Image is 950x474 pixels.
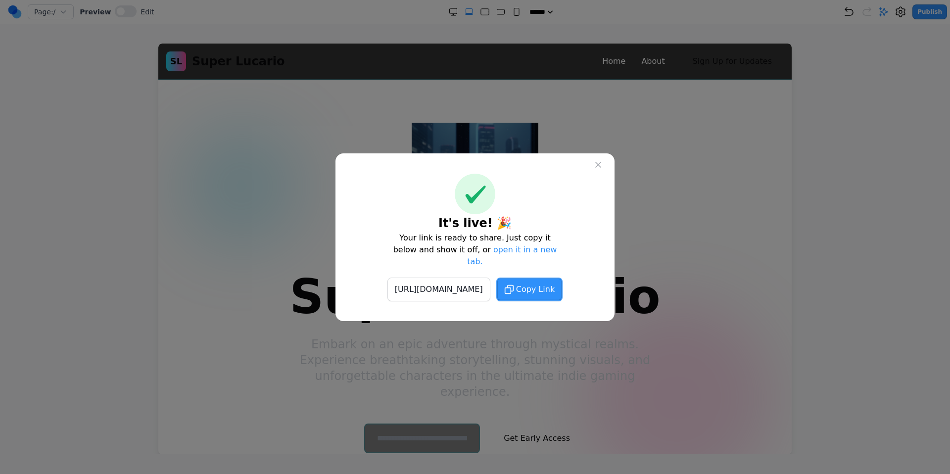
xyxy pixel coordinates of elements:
a: open it in a new tab. [467,245,557,266]
div: [URL][DOMAIN_NAME] [387,278,490,301]
h1: Super Lucario [32,230,602,277]
a: About [483,12,506,24]
button: Get Early Access [330,380,427,410]
img: Neon gaming controller with blue and pink glow effects [253,79,380,206]
button: Sign Up for Updates [522,8,625,28]
button: Copy Link [496,278,563,301]
a: SLSuper Lucario [8,8,126,28]
div: SL [8,8,28,28]
p: Your link is ready to share. Just copy it below and show it off, or [388,232,562,268]
p: Embark on an epic adventure through mystical realms. Experience breathtaking storytelling, stunni... [127,293,507,356]
span: Super Lucario [34,10,126,26]
h1: It's live! 🎉 [343,214,607,232]
a: Home [444,12,467,24]
span: Copy Link [516,284,555,295]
